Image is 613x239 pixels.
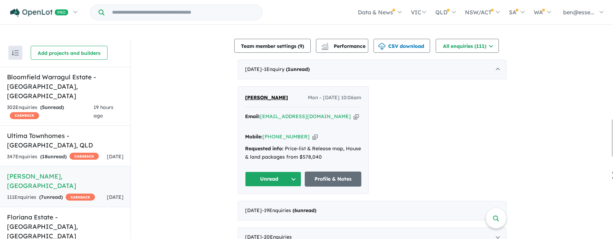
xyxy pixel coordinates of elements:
[7,172,124,190] h5: [PERSON_NAME] , [GEOGRAPHIC_DATA]
[245,145,361,161] div: Price-list & Release map, House & land packages from $578,040
[288,66,290,72] span: 1
[245,145,283,152] strong: Requested info:
[322,43,328,47] img: line-chart.svg
[245,133,263,140] strong: Mobile:
[42,104,45,110] span: 5
[245,94,288,101] span: [PERSON_NAME]
[378,43,385,50] img: download icon
[322,45,328,50] img: bar-chart.svg
[308,94,361,102] span: Mon - [DATE] 10:06am
[245,94,288,102] a: [PERSON_NAME]
[106,5,261,20] input: Try estate name, suburb, builder or developer
[7,153,99,161] div: 347 Enquir ies
[10,8,68,17] img: Openlot PRO Logo White
[563,9,594,16] span: ben@esse...
[294,207,297,213] span: 6
[39,194,63,200] strong: ( unread)
[7,103,94,120] div: 302 Enquir ies
[312,133,318,140] button: Copy
[262,207,316,213] span: - 19 Enquir ies
[234,39,311,53] button: Team member settings (9)
[69,153,99,160] span: CASHBACK
[94,104,113,119] span: 19 hours ago
[7,72,124,101] h5: Bloomfield Warragul Estate - [GEOGRAPHIC_DATA] , [GEOGRAPHIC_DATA]
[260,113,351,119] a: [EMAIL_ADDRESS][DOMAIN_NAME]
[66,194,95,201] span: CASHBACK
[286,66,310,72] strong: ( unread)
[300,43,302,49] span: 9
[262,66,310,72] span: - 1 Enquir y
[374,39,430,53] button: CSV download
[245,113,260,119] strong: Email:
[436,39,499,53] button: All enquiries (111)
[41,194,44,200] span: 7
[238,201,507,220] div: [DATE]
[107,153,124,160] span: [DATE]
[7,193,95,202] div: 111 Enquir ies
[323,43,365,49] span: Performance
[12,50,19,56] img: sort.svg
[40,153,67,160] strong: ( unread)
[40,104,64,110] strong: ( unread)
[245,172,302,187] button: Unread
[107,194,124,200] span: [DATE]
[10,112,39,119] span: CASHBACK
[42,153,47,160] span: 18
[354,113,359,120] button: Copy
[316,39,368,53] button: Performance
[7,131,124,150] h5: Ultima Townhomes - [GEOGRAPHIC_DATA] , QLD
[263,133,310,140] a: [PHONE_NUMBER]
[31,46,108,60] button: Add projects and builders
[238,60,507,79] div: [DATE]
[293,207,316,213] strong: ( unread)
[305,172,361,187] a: Profile & Notes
